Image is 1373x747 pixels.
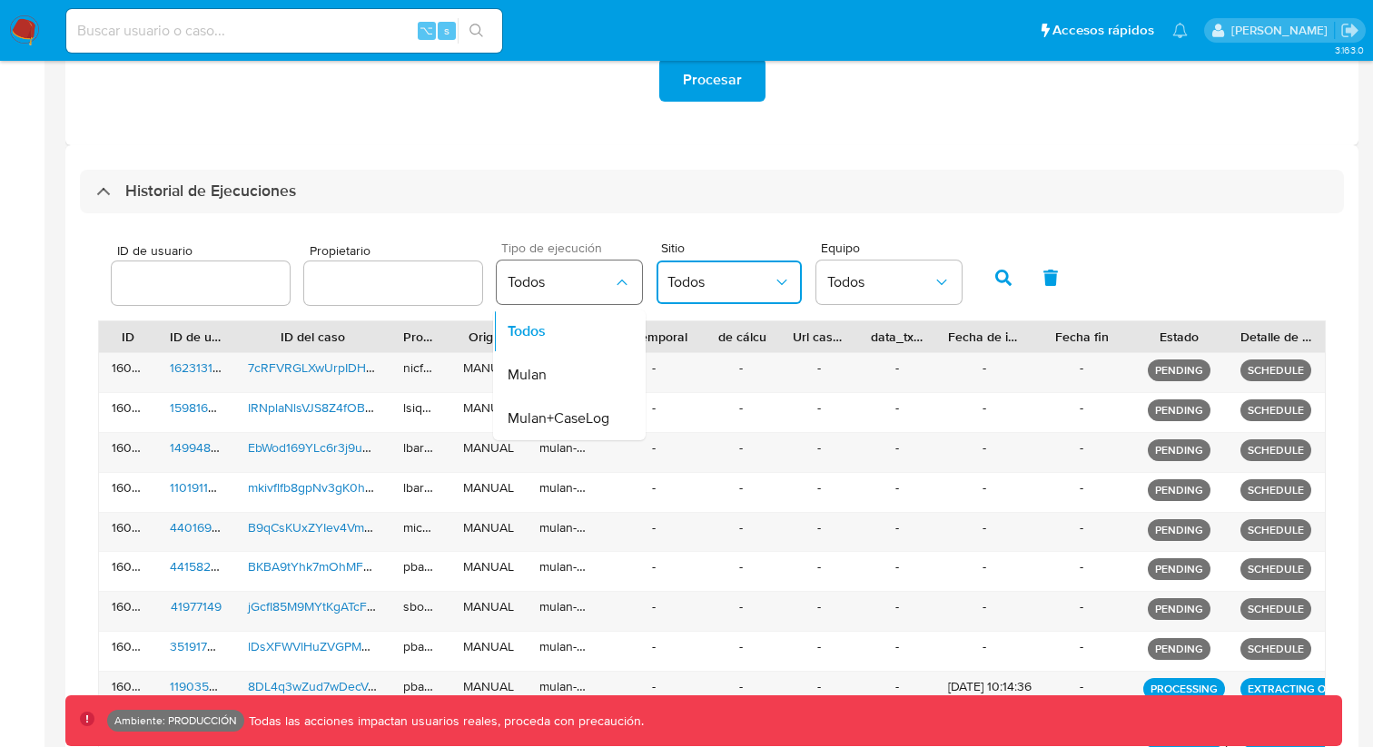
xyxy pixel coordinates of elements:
button: search-icon [458,18,495,44]
span: 3.163.0 [1335,43,1364,57]
input: Buscar usuario o caso... [66,19,502,43]
span: s [444,22,449,39]
p: facundoagustin.borghi@mercadolibre.com [1231,22,1334,39]
a: Salir [1340,21,1359,40]
span: ⌥ [420,22,433,39]
span: Accesos rápidos [1052,21,1154,40]
a: Notificaciones [1172,23,1188,38]
p: Ambiente: PRODUCCIÓN [114,717,237,724]
p: Todas las acciones impactan usuarios reales, proceda con precaución. [244,713,644,730]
